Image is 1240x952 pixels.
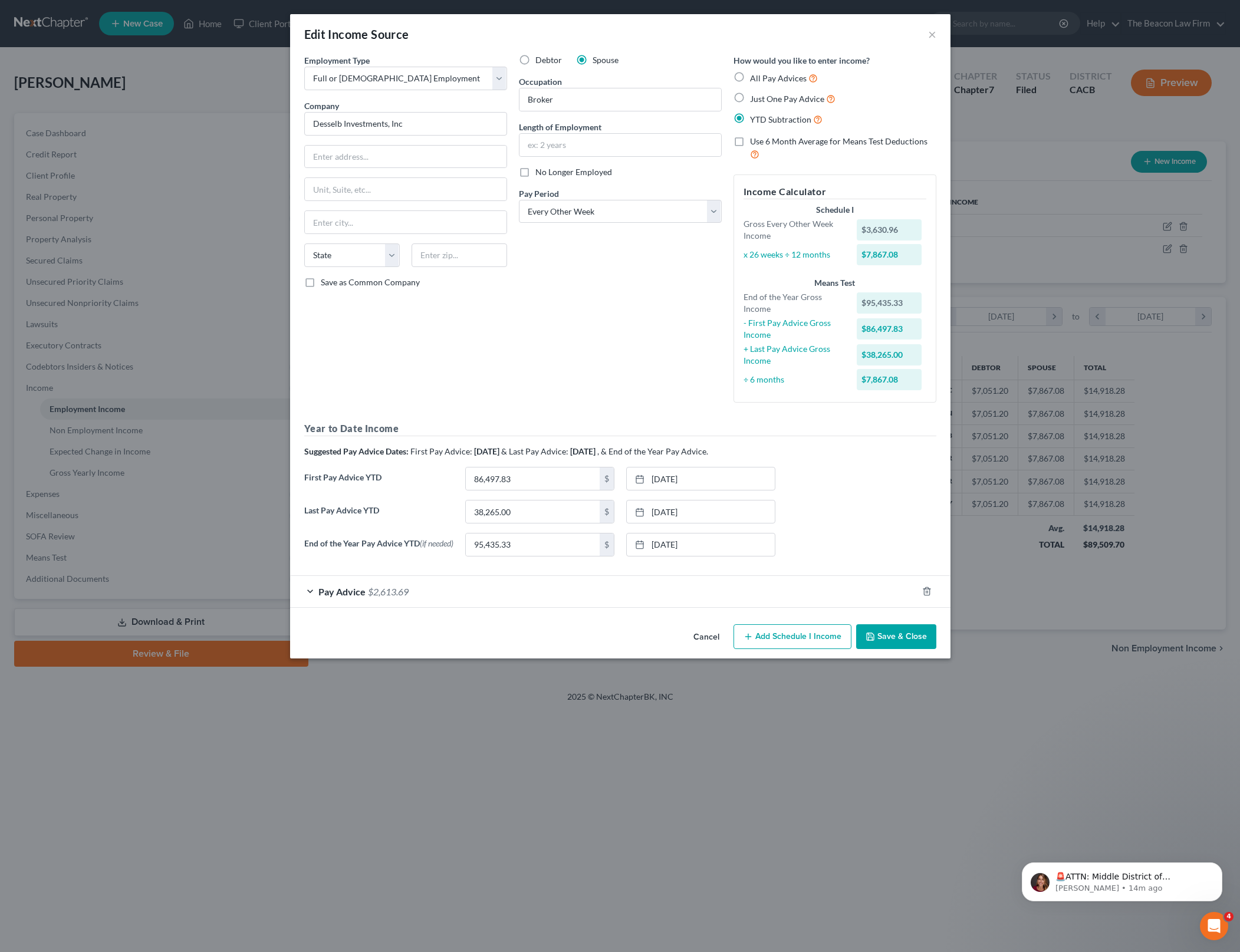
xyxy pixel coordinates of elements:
button: × [928,27,936,41]
div: $ [600,500,614,523]
div: $7,867.08 [857,244,922,265]
label: First Pay Advice YTD [298,467,459,500]
span: Employment Type [304,55,370,65]
strong: [DATE] [570,446,596,456]
span: Save as Common Company [321,277,420,287]
span: Spouse [593,55,619,65]
div: Means Test [744,277,926,289]
strong: [DATE] [474,446,499,456]
input: Enter city... [305,211,506,233]
strong: Suggested Pay Advice Dates: [304,446,409,456]
label: End of the Year Pay Advice YTD [298,533,459,566]
input: 0.00 [466,533,600,556]
span: First Pay Advice: [410,446,472,456]
input: 0.00 [466,500,600,523]
h5: Year to Date Income [304,421,936,436]
div: + Last Pay Advice Gross Income [738,343,851,367]
span: Use 6 Month Average for Means Test Deductions [750,136,927,146]
span: YTD Subtraction [750,114,811,124]
a: [DATE] [627,533,775,556]
div: x 26 weeks ÷ 12 months [738,249,851,261]
label: Occupation [519,75,562,88]
h5: Income Calculator [744,185,926,199]
div: Gross Every Other Week Income [738,218,851,242]
input: Enter zip... [412,243,507,267]
input: ex: 2 years [519,134,721,156]
div: End of the Year Gross Income [738,291,851,315]
div: Edit Income Source [304,26,409,42]
div: - First Pay Advice Gross Income [738,317,851,341]
span: 4 [1224,912,1234,921]
span: Debtor [535,55,562,65]
span: Pay Period [519,189,559,199]
div: Schedule I [744,204,926,216]
span: Just One Pay Advice [750,94,824,104]
span: All Pay Advices [750,73,807,83]
div: $ [600,533,614,556]
div: ÷ 6 months [738,374,851,386]
span: Pay Advice [318,586,366,597]
div: $7,867.08 [857,369,922,390]
span: $2,613.69 [368,586,409,597]
input: 0.00 [466,467,600,490]
iframe: Intercom live chat [1200,912,1228,940]
button: Cancel [684,625,729,649]
input: -- [519,88,721,111]
div: $ [600,467,614,490]
div: $86,497.83 [857,318,922,340]
span: (if needed) [420,538,453,548]
button: Save & Close [856,624,936,649]
label: Last Pay Advice YTD [298,500,459,533]
span: No Longer Employed [535,167,612,177]
label: Length of Employment [519,121,601,133]
div: $3,630.96 [857,219,922,241]
span: Company [304,101,339,111]
input: Enter address... [305,146,506,168]
span: & Last Pay Advice: [501,446,568,456]
a: [DATE] [627,500,775,523]
label: How would you like to enter income? [734,54,870,67]
div: $38,265.00 [857,344,922,365]
a: [DATE] [627,467,775,490]
input: Unit, Suite, etc... [305,178,506,200]
span: , & End of the Year Pay Advice. [597,446,708,456]
div: $95,435.33 [857,292,922,314]
iframe: Intercom notifications message [1004,838,1240,920]
input: Search company by name... [304,112,507,136]
button: Add Schedule I Income [734,624,851,649]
